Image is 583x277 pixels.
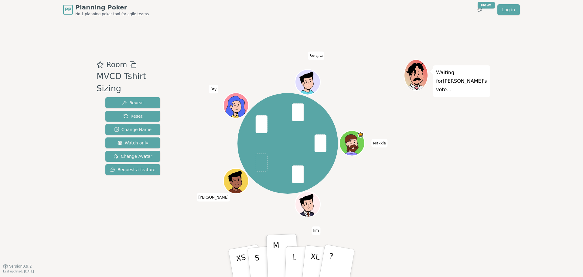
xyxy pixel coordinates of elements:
span: Reset [123,113,142,119]
span: Version 0.9.2 [9,264,32,269]
span: Reveal [122,100,144,106]
button: Reset [105,111,160,122]
span: Click to change your name [308,52,324,60]
button: Change Avatar [105,151,160,162]
div: MVCD Tshirt Sizing [97,70,172,95]
span: Request a feature [110,167,155,173]
span: Click to change your name [209,85,218,94]
button: Request a feature [105,164,160,175]
button: Add as favourite [97,59,104,70]
button: Change Name [105,124,160,135]
button: Click to change your avatar [296,70,319,94]
span: (you) [315,55,323,58]
button: Reveal [105,97,160,108]
span: Change Avatar [114,153,152,159]
span: Watch only [118,140,148,146]
a: PPPlanning PokerNo.1 planning poker tool for agile teams [63,3,149,16]
span: PP [64,6,71,13]
button: Version0.9.2 [3,264,32,269]
p: Waiting for [PERSON_NAME] 's vote... [436,68,487,94]
span: Makkie is the host [357,131,364,138]
span: Last updated: [DATE] [3,270,34,273]
span: Room [106,59,127,70]
div: New! [478,2,495,9]
span: Click to change your name [372,139,387,147]
p: M [273,241,280,274]
button: New! [474,4,485,15]
span: No.1 planning poker tool for agile teams [75,12,149,16]
a: Log in [497,4,520,15]
span: Click to change your name [312,227,321,235]
button: Watch only [105,137,160,148]
span: Change Name [114,126,152,133]
span: Planning Poker [75,3,149,12]
span: Click to change your name [197,193,230,202]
